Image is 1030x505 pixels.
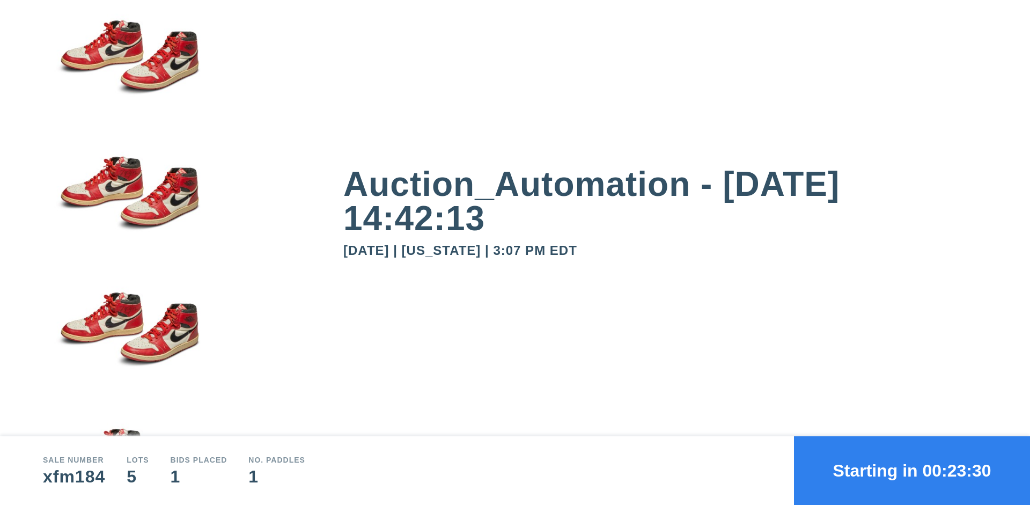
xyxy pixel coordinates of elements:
div: [DATE] | [US_STATE] | 3:07 PM EDT [343,244,987,257]
div: Lots [127,456,149,464]
button: Starting in 00:23:30 [794,436,1030,505]
div: xfm184 [43,468,105,485]
div: Auction_Automation - [DATE] 14:42:13 [343,167,987,236]
div: Bids Placed [171,456,227,464]
div: Sale number [43,456,105,464]
img: small [43,136,215,273]
div: 5 [127,468,149,485]
div: 1 [248,468,305,485]
img: small [43,272,215,408]
div: 1 [171,468,227,485]
div: No. Paddles [248,456,305,464]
